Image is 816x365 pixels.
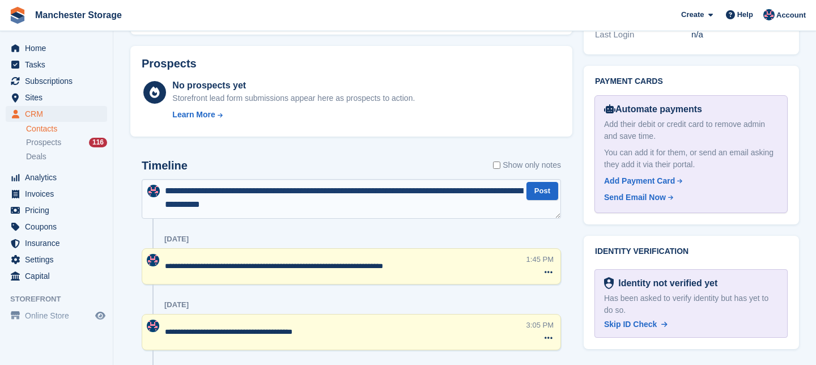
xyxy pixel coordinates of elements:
a: menu [6,169,107,185]
div: Identity not verified yet [614,277,717,290]
span: Storefront [10,294,113,305]
div: 1:45 PM [526,254,554,265]
div: n/a [691,28,788,41]
span: Create [681,9,704,20]
input: Show only notes [493,159,500,171]
a: menu [6,186,107,202]
span: Sites [25,90,93,105]
div: You can add it for them, or send an email asking they add it via their portal. [604,147,778,171]
div: Last Login [595,28,691,41]
div: Learn More [172,109,215,121]
span: Settings [25,252,93,268]
a: menu [6,252,107,268]
a: menu [6,73,107,89]
div: 3:05 PM [526,320,554,330]
a: Preview store [93,309,107,322]
a: Manchester Storage [31,6,126,24]
span: Coupons [25,219,93,235]
div: Storefront lead form submissions appear here as prospects to action. [172,92,415,104]
span: Capital [25,268,93,284]
span: Invoices [25,186,93,202]
div: 116 [89,138,107,147]
a: menu [6,235,107,251]
span: Subscriptions [25,73,93,89]
a: menu [6,106,107,122]
div: [DATE] [164,235,189,244]
a: menu [6,40,107,56]
div: Automate payments [604,103,778,116]
img: stora-icon-8386f47178a22dfd0bd8f6a31ec36ba5ce8667c1dd55bd0f319d3a0aa187defe.svg [9,7,26,24]
h2: Prospects [142,57,197,70]
a: Contacts [26,124,107,134]
button: Post [526,182,558,201]
div: No prospects yet [172,79,415,92]
span: Help [737,9,753,20]
div: Add Payment Card [604,175,675,187]
a: Learn More [172,109,415,121]
span: Pricing [25,202,93,218]
label: Show only notes [493,159,561,171]
div: [DATE] [164,300,189,309]
a: menu [6,57,107,73]
a: menu [6,268,107,284]
a: Prospects 116 [26,137,107,148]
span: Online Store [25,308,93,324]
span: Account [776,10,806,21]
span: Analytics [25,169,93,185]
div: Has been asked to verify identity but has yet to do so. [604,292,778,316]
span: Deals [26,151,46,162]
span: Skip ID Check [604,320,657,329]
a: menu [6,202,107,218]
span: Tasks [25,57,93,73]
span: Home [25,40,93,56]
h2: Identity verification [595,247,788,256]
span: CRM [25,106,93,122]
a: menu [6,90,107,105]
h2: Payment cards [595,77,788,86]
a: Add Payment Card [604,175,773,187]
div: Add their debit or credit card to remove admin and save time. [604,118,778,142]
span: Insurance [25,235,93,251]
a: menu [6,219,107,235]
a: menu [6,308,107,324]
h2: Timeline [142,159,188,172]
div: Send Email Now [604,192,666,203]
span: Prospects [26,137,61,148]
a: Deals [26,151,107,163]
img: Identity Verification Ready [604,277,614,290]
a: Skip ID Check [604,319,668,330]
